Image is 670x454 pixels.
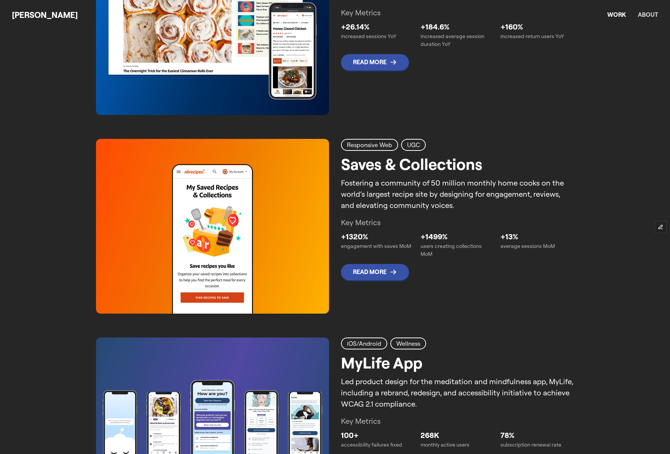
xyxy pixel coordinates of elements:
[607,11,626,18] a: Work
[341,430,415,441] p: 100+
[341,54,409,71] span: Read More
[500,430,574,441] p: 78%
[421,441,494,449] p: monthly active users
[347,140,392,149] h2: Responsive Web
[421,430,494,441] p: 268K
[500,231,574,242] p: +13%
[347,339,381,348] h2: iOS/Android
[341,441,415,449] p: accessibility failures fixed
[638,11,658,18] a: About
[500,441,574,449] p: subscription renewal rate
[96,139,574,314] a: Responsive WebUGCSaves & CollectionsFostering a community of 50 million monthly home cooks on the...
[341,231,415,242] p: +1320%
[396,339,420,348] h2: Wellness
[353,59,387,66] p: Read More
[341,376,574,410] p: Led product design for the meditation and mindfulness app, MyLife, including a rebrand, redesign,...
[12,10,78,20] a: [PERSON_NAME]
[421,242,494,258] p: users creating collections MoM
[341,217,574,228] p: Key Metrics
[341,152,483,176] h2: Saves & Collections
[341,264,409,280] span: Read More
[421,32,494,48] p: increased average session duration YoY
[655,221,666,233] button: Edit Framer Content
[353,268,387,276] p: Read More
[341,32,415,40] p: increased sessions YoY
[407,140,420,149] h2: UGC
[421,231,494,242] p: +1499%
[341,242,415,250] p: engagement with saves MoM
[341,351,422,374] h2: MyLife App
[341,416,574,427] p: Key Metrics
[500,32,574,40] p: increased return users YoY
[341,177,574,211] p: Fostering a community of 50 million monthly home cooks on the world’s largest recipe site by desi...
[500,242,574,250] p: average sessions MoM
